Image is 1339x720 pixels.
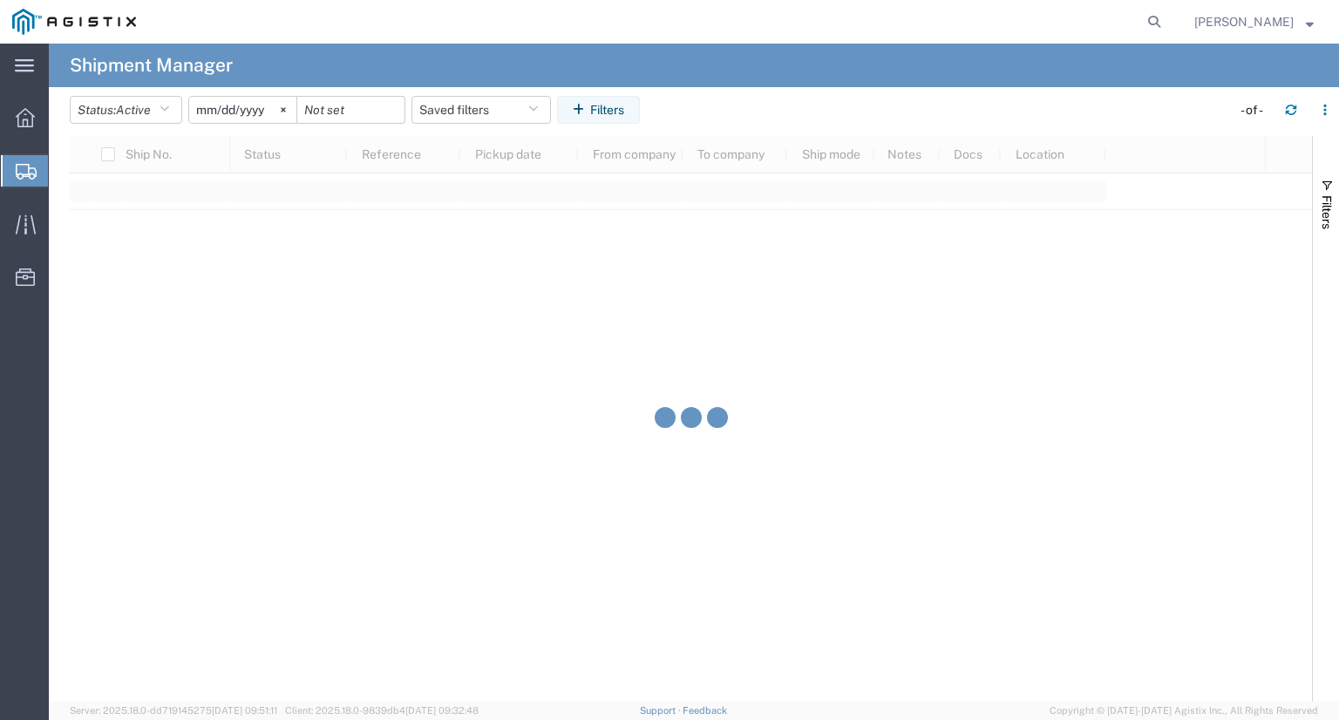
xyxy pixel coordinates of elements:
[189,97,296,123] input: Not set
[12,9,136,35] img: logo
[70,96,182,124] button: Status:Active
[1240,101,1271,119] div: - of -
[1194,12,1294,31] span: Ernest Ching
[1320,195,1334,229] span: Filters
[212,705,277,716] span: [DATE] 09:51:11
[70,44,233,87] h4: Shipment Manager
[405,705,479,716] span: [DATE] 09:32:48
[297,97,404,123] input: Not set
[116,103,151,117] span: Active
[70,705,277,716] span: Server: 2025.18.0-dd719145275
[1193,11,1315,32] button: [PERSON_NAME]
[557,96,640,124] button: Filters
[683,705,727,716] a: Feedback
[411,96,551,124] button: Saved filters
[1050,703,1318,718] span: Copyright © [DATE]-[DATE] Agistix Inc., All Rights Reserved
[285,705,479,716] span: Client: 2025.18.0-9839db4
[640,705,683,716] a: Support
